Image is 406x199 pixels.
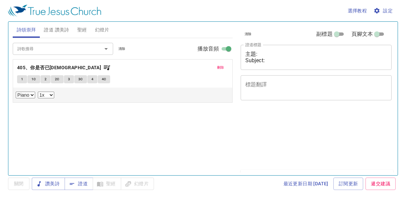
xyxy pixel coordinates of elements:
[17,26,36,34] span: 詩頌崇拜
[95,26,109,34] span: 幻燈片
[348,7,367,15] span: 選擇教程
[45,76,47,82] span: 2
[74,75,87,83] button: 3C
[281,178,331,190] a: 最近更新日期 [DATE]
[91,76,93,82] span: 4
[102,76,106,82] span: 4C
[366,178,396,190] a: 遞交建議
[333,178,363,190] a: 訂閱更新
[68,76,70,82] span: 3
[283,180,328,188] span: 最近更新日期 [DATE]
[372,5,395,17] button: 設定
[245,51,387,64] textarea: 主題: Subject:
[316,30,332,38] span: 副標題
[213,64,228,72] button: 刪除
[27,75,40,83] button: 1C
[8,5,101,17] img: True Jesus Church
[241,30,256,38] button: 清除
[375,7,393,15] span: 設定
[345,5,370,17] button: 選擇教程
[78,76,83,82] span: 3C
[44,26,69,34] span: 證道 讚美詩
[17,64,111,72] button: 405、你是否已[DEMOGRAPHIC_DATA]
[37,180,60,188] span: 讚美詩
[64,75,74,83] button: 3
[197,45,219,53] span: 播放音頻
[70,180,88,188] span: 證道
[55,76,60,82] span: 2C
[371,180,390,188] span: 遞交建議
[339,180,358,188] span: 訂閱更新
[17,64,101,72] b: 405、你是否已[DEMOGRAPHIC_DATA]
[77,26,87,34] span: 聖經
[87,75,97,83] button: 4
[51,75,64,83] button: 2C
[32,178,65,190] button: 讚美詩
[118,46,126,52] span: 清除
[17,75,27,83] button: 1
[40,75,51,83] button: 2
[217,65,224,71] span: 刪除
[245,31,252,37] span: 清除
[65,178,93,190] button: 證道
[16,92,35,98] select: Select Track
[98,75,110,83] button: 4C
[21,76,23,82] span: 1
[114,45,130,53] button: 清除
[101,44,111,54] button: Open
[31,76,36,82] span: 1C
[351,30,373,38] span: 頁腳文本
[38,92,54,98] select: Playback Rate
[238,107,362,167] iframe: from-child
